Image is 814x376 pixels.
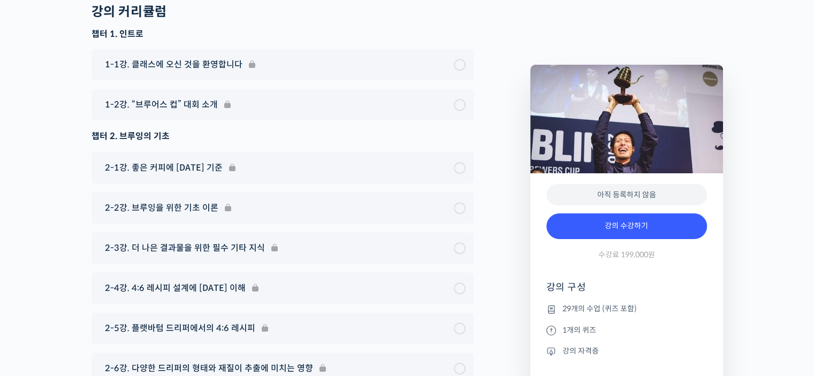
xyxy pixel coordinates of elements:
[546,184,707,206] div: 아직 등록하지 않음
[98,304,111,312] span: 대화
[546,303,707,316] li: 29개의 수업 (퀴즈 포함)
[71,287,138,314] a: 대화
[3,287,71,314] a: 홈
[92,28,474,40] h3: 챕터 1. 인트로
[598,250,655,260] span: 수강료 199,000원
[546,324,707,336] li: 1개의 퀴즈
[92,4,167,20] h2: 강의 커리큘럼
[92,129,474,143] div: 챕터 2. 브루잉의 기초
[138,287,206,314] a: 설정
[34,303,40,312] span: 홈
[546,213,707,239] a: 강의 수강하기
[165,303,178,312] span: 설정
[546,281,707,302] h4: 강의 구성
[546,344,707,357] li: 강의 자격증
